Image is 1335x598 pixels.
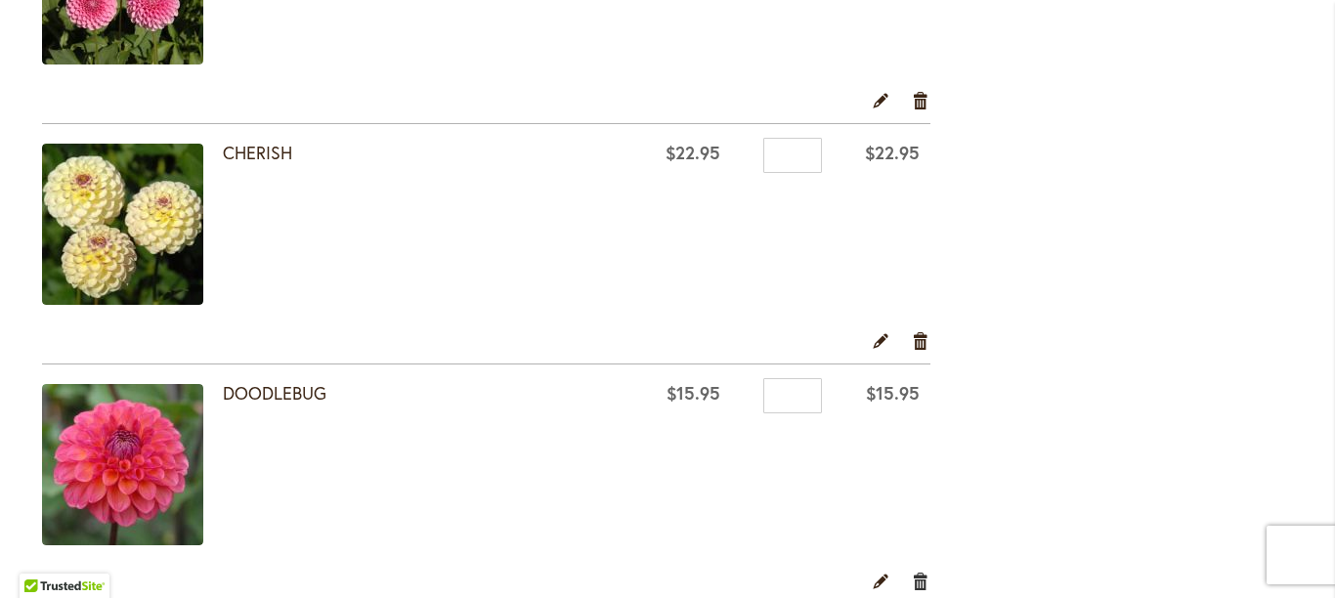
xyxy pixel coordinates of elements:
img: DOODLEBUG [42,384,203,545]
span: $15.95 [667,381,720,405]
iframe: Launch Accessibility Center [15,529,69,583]
a: CHERISH [223,141,292,164]
a: DOODLEBUG [223,381,326,405]
span: $22.95 [865,141,920,164]
span: $22.95 [666,141,720,164]
a: CHERISH [42,144,223,310]
img: CHERISH [42,144,203,305]
span: $15.95 [866,381,920,405]
a: DOODLEBUG [42,384,223,550]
